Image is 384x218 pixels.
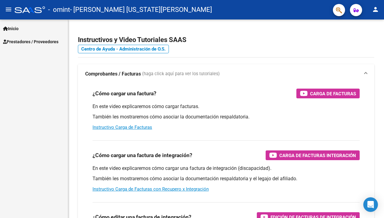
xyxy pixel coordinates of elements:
[48,3,70,16] span: - omint
[279,152,356,159] span: Carga de Facturas Integración
[3,38,58,45] span: Prestadores / Proveedores
[266,150,360,160] button: Carga de Facturas Integración
[3,25,19,32] span: Inicio
[85,71,141,77] strong: Comprobantes / Facturas
[93,165,360,172] p: En este video explicaremos cómo cargar una factura de integración (discapacidad).
[296,89,360,98] button: Carga de Facturas
[372,6,379,13] mat-icon: person
[78,34,374,46] h2: Instructivos y Video Tutoriales SAAS
[93,114,360,120] p: También les mostraremos cómo asociar la documentación respaldatoria.
[142,71,220,77] span: (haga click aquí para ver los tutoriales)
[70,3,212,16] span: - [PERSON_NAME] [US_STATE][PERSON_NAME]
[78,64,374,84] mat-expansion-panel-header: Comprobantes / Facturas (haga click aquí para ver los tutoriales)
[93,175,360,182] p: También les mostraremos cómo asociar la documentación respaldatoria y el legajo del afiliado.
[5,6,12,13] mat-icon: menu
[93,89,156,98] h3: ¿Cómo cargar una factura?
[363,197,378,212] div: Open Intercom Messenger
[93,103,360,110] p: En este video explicaremos cómo cargar facturas.
[78,45,169,53] a: Centro de Ayuda - Administración de O.S.
[310,90,356,97] span: Carga de Facturas
[93,125,152,130] a: Instructivo Carga de Facturas
[93,151,192,160] h3: ¿Cómo cargar una factura de integración?
[93,186,209,192] a: Instructivo Carga de Facturas con Recupero x Integración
